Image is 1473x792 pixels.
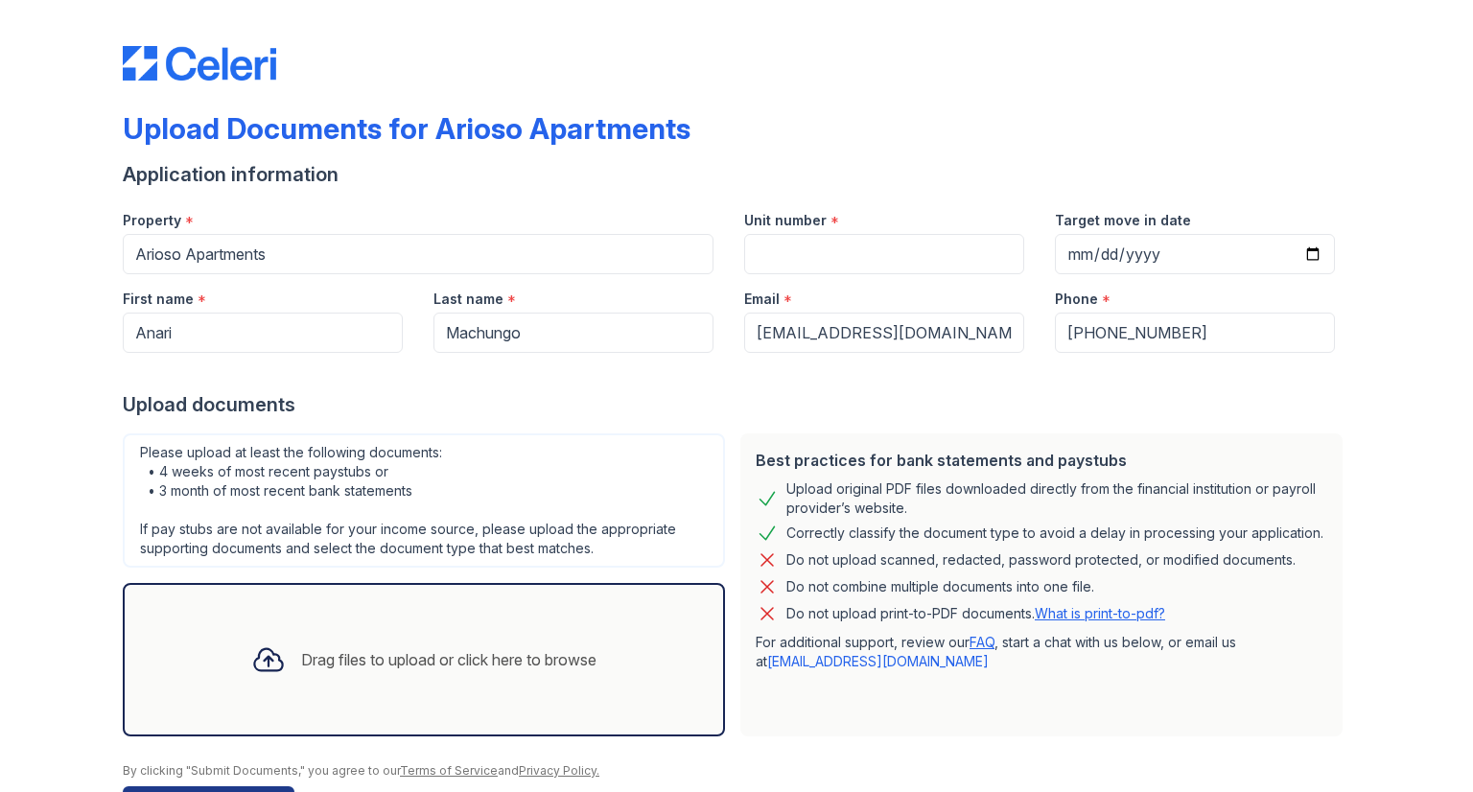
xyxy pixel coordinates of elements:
div: Correctly classify the document type to avoid a delay in processing your application. [786,522,1323,545]
div: Do not upload scanned, redacted, password protected, or modified documents. [786,548,1296,571]
label: First name [123,290,194,309]
div: Do not combine multiple documents into one file. [786,575,1094,598]
a: FAQ [970,634,994,650]
div: Upload Documents for Arioso Apartments [123,111,690,146]
div: Upload original PDF files downloaded directly from the financial institution or payroll provider’... [786,479,1327,518]
a: [EMAIL_ADDRESS][DOMAIN_NAME] [767,653,989,669]
a: Privacy Policy. [519,763,599,778]
div: By clicking "Submit Documents," you agree to our and [123,763,1350,779]
a: Terms of Service [400,763,498,778]
div: Drag files to upload or click here to browse [301,648,596,671]
div: Please upload at least the following documents: • 4 weeks of most recent paystubs or • 3 month of... [123,433,725,568]
div: Application information [123,161,1350,188]
label: Unit number [744,211,827,230]
label: Property [123,211,181,230]
img: CE_Logo_Blue-a8612792a0a2168367f1c8372b55b34899dd931a85d93a1a3d3e32e68fde9ad4.png [123,46,276,81]
label: Target move in date [1055,211,1191,230]
p: For additional support, review our , start a chat with us below, or email us at [756,633,1327,671]
div: Upload documents [123,391,1350,418]
p: Do not upload print-to-PDF documents. [786,604,1165,623]
label: Email [744,290,780,309]
label: Phone [1055,290,1098,309]
label: Last name [433,290,503,309]
a: What is print-to-pdf? [1035,605,1165,621]
div: Best practices for bank statements and paystubs [756,449,1327,472]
